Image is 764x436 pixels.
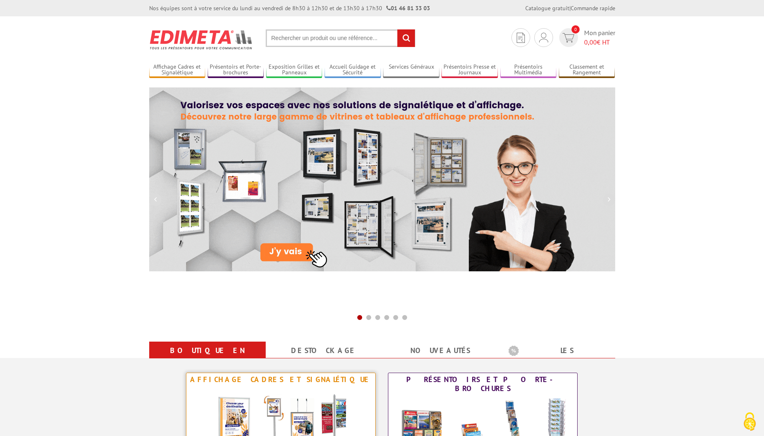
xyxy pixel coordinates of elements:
[557,28,615,47] a: devis rapide 0 Mon panier 0,00€ HT
[276,343,372,358] a: Destockage
[584,28,615,47] span: Mon panier
[559,63,615,77] a: Classement et Rangement
[735,408,764,436] button: Cookies (fenêtre modale)
[509,343,611,360] b: Les promotions
[525,4,569,12] a: Catalogue gratuit
[571,4,615,12] a: Commande rapide
[392,343,489,358] a: nouveautés
[739,411,760,432] img: Cookies (fenêtre modale)
[149,63,206,77] a: Affichage Cadres et Signalétique
[441,63,498,77] a: Présentoirs Presse et Journaux
[571,25,580,34] span: 0
[188,375,373,384] div: Affichage Cadres et Signalétique
[208,63,264,77] a: Présentoirs et Porte-brochures
[584,38,615,47] span: € HT
[266,29,415,47] input: Rechercher un produit ou une référence...
[517,33,525,43] img: devis rapide
[159,343,256,373] a: Boutique en ligne
[584,38,597,46] span: 0,00
[266,63,323,77] a: Exposition Grilles et Panneaux
[149,4,430,12] div: Nos équipes sont à votre service du lundi au vendredi de 8h30 à 12h30 et de 13h30 à 17h30
[525,4,615,12] div: |
[325,63,381,77] a: Accueil Guidage et Sécurité
[386,4,430,12] strong: 01 46 81 33 03
[397,29,415,47] input: rechercher
[390,375,575,393] div: Présentoirs et Porte-brochures
[500,63,557,77] a: Présentoirs Multimédia
[562,33,574,42] img: devis rapide
[149,25,253,55] img: Présentoir, panneau, stand - Edimeta - PLV, affichage, mobilier bureau, entreprise
[509,343,605,373] a: Les promotions
[383,63,439,77] a: Services Généraux
[539,33,548,42] img: devis rapide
